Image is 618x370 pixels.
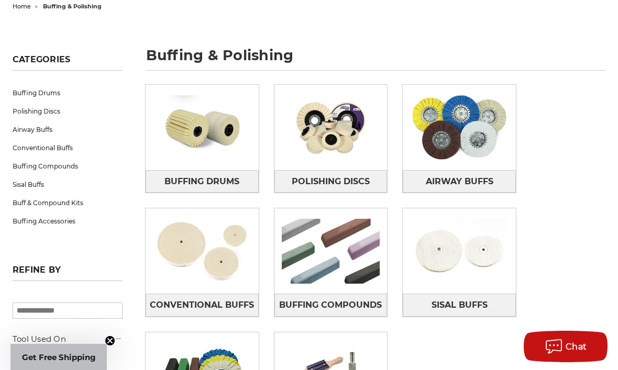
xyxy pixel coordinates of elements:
h5: Tool Used On [13,333,123,345]
a: Buffing Compounds [274,294,388,317]
a: Conventional Buffs [13,139,123,157]
span: Chat [566,342,587,352]
span: Buffing Compounds [279,296,382,314]
a: Airway Buffs [13,120,123,139]
h5: Categories [13,54,123,71]
img: Polishing Discs [274,88,388,167]
img: Buffing Compounds [274,211,388,290]
div: Get Free ShippingClose teaser [10,344,107,370]
a: Buffing Compounds [13,157,123,175]
a: Sisal Buffs [13,175,123,194]
a: Sisal Buffs [403,294,516,317]
span: Buffing Drums [164,173,239,190]
img: Buffing Drums [146,88,259,167]
span: Get Free Shipping [22,352,96,362]
img: Sisal Buffs [403,211,516,290]
a: Buffing Drums [146,170,259,193]
a: Conventional Buffs [146,294,259,317]
a: Buff & Compound Kits [13,194,123,212]
h5: Refine by [13,265,123,281]
a: Airway Buffs [403,170,516,193]
h1: buffing & polishing [146,48,605,71]
span: Airway Buffs [426,173,493,190]
a: Polishing Discs [13,102,123,120]
span: Polishing Discs [292,173,370,190]
span: Conventional Buffs [150,296,254,314]
img: Conventional Buffs [146,211,259,290]
span: buffing & polishing [43,3,102,10]
a: home [13,3,31,10]
span: Sisal Buffs [432,296,488,314]
a: Polishing Discs [274,170,388,193]
a: Buffing Accessories [13,212,123,230]
button: Close teaser [105,335,115,346]
a: Buffing Drums [13,84,123,102]
img: Airway Buffs [403,88,516,167]
button: Chat [524,331,608,362]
